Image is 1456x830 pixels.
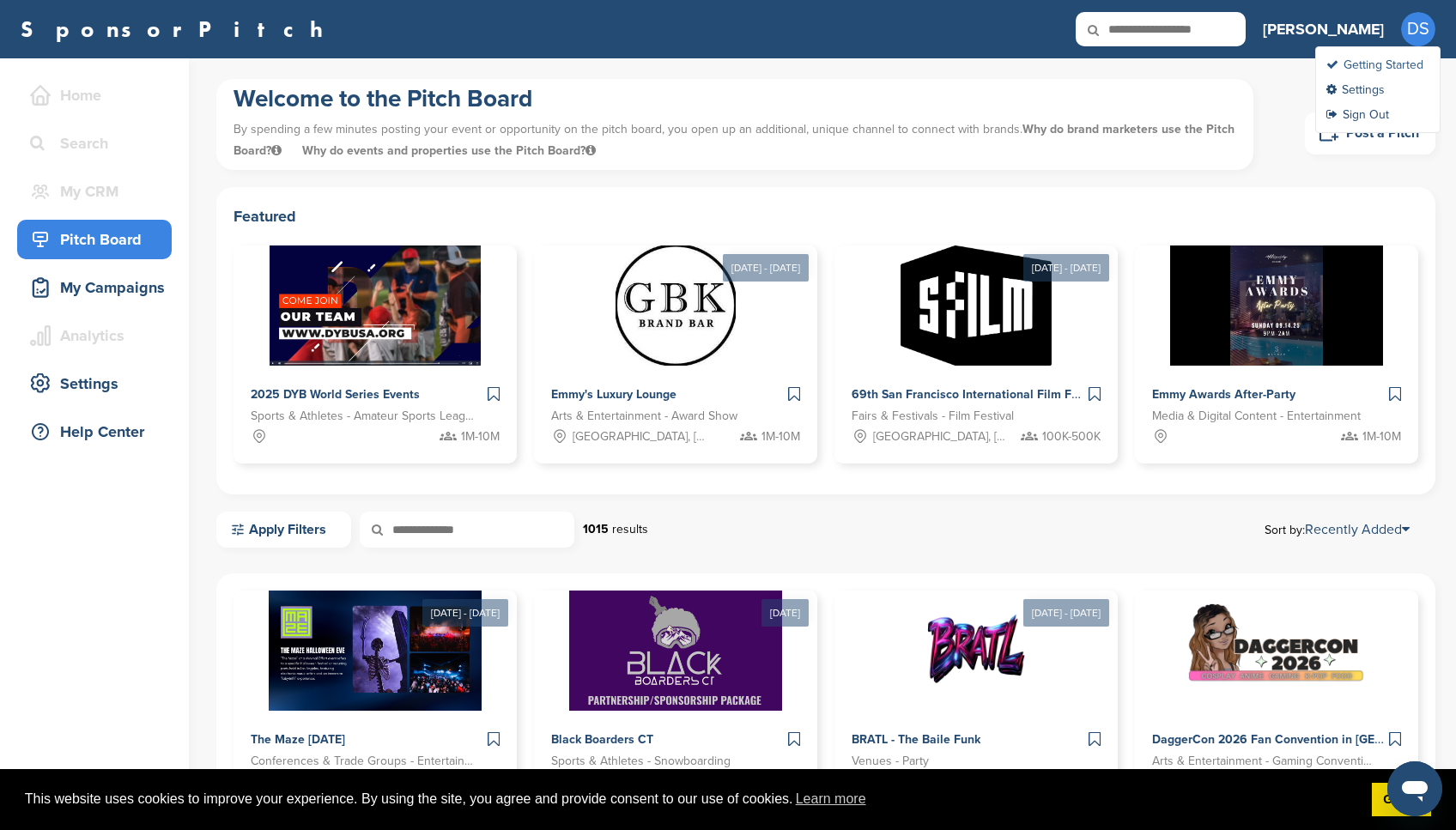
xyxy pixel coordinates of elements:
[569,591,783,711] img: Sponsorpitch &
[534,218,817,463] a: [DATE] - [DATE] Sponsorpitch & Emmy's Luxury Lounge Arts & Entertainment - Award Show [GEOGRAPHIC...
[1372,783,1431,817] a: dismiss cookie message
[1023,254,1109,282] div: [DATE] - [DATE]
[26,176,172,207] div: My CRM
[1305,112,1435,154] a: Post a Pitch
[916,591,1036,711] img: Sponsorpitch &
[26,128,172,159] div: Search
[1387,761,1442,816] iframe: Button to launch messaging window
[234,204,1418,228] h2: Featured
[1170,245,1384,366] img: Sponsorpitch &
[534,563,817,809] a: [DATE] Sponsorpitch & Black Boarders CT Sports & Athletes - Snowboarding 50K-100K
[234,114,1236,166] p: By spending a few minutes posting your event or opportunity on the pitch board, you open up an ad...
[1263,17,1384,41] h3: [PERSON_NAME]
[834,563,1118,809] a: [DATE] - [DATE] Sponsorpitch & BRATL - The Baile Funk Venues - Party [GEOGRAPHIC_DATA], [GEOGRAPH...
[251,387,420,402] span: 2025 DYB World Series Events
[1362,427,1401,446] span: 1M-10M
[17,316,172,355] a: Analytics
[901,245,1051,366] img: Sponsorpitch &
[551,732,653,747] span: Black Boarders CT
[551,387,676,402] span: Emmy's Luxury Lounge
[270,245,482,366] img: Sponsorpitch &
[461,427,500,446] span: 1M-10M
[26,320,172,351] div: Analytics
[17,76,172,115] a: Home
[1326,107,1389,122] a: Sign Out
[234,83,1236,114] h1: Welcome to the Pitch Board
[1326,82,1385,97] a: Settings
[551,407,737,426] span: Arts & Entertainment - Award Show
[216,512,351,548] a: Apply Filters
[26,80,172,111] div: Home
[234,563,517,809] a: [DATE] - [DATE] Sponsorpitch & The Maze [DATE] Conferences & Trade Groups - Entertainment 1M-10M
[723,254,809,282] div: [DATE] - [DATE]
[834,218,1118,463] a: [DATE] - [DATE] Sponsorpitch & 69th San Francisco International Film Festival Fairs & Festivals -...
[761,599,809,627] div: [DATE]
[17,268,172,307] a: My Campaigns
[234,245,517,463] a: Sponsorpitch & 2025 DYB World Series Events Sports & Athletes - Amateur Sports Leagues 1M-10M
[17,364,172,403] a: Settings
[1186,591,1367,711] img: Sponsorpitch &
[302,143,596,158] span: Why do events and properties use the Pitch Board?
[852,387,1108,402] span: 69th San Francisco International Film Festival
[551,752,731,771] span: Sports & Athletes - Snowboarding
[1152,752,1375,771] span: Arts & Entertainment - Gaming Conventions
[422,599,508,627] div: [DATE] - [DATE]
[1305,521,1410,538] a: Recently Added
[1042,427,1101,446] span: 100K-500K
[793,786,869,812] a: learn more about cookies
[761,427,800,446] span: 1M-10M
[25,786,1358,812] span: This website uses cookies to improve your experience. By using the site, you agree and provide co...
[26,416,172,447] div: Help Center
[17,172,172,211] a: My CRM
[1265,523,1410,536] span: Sort by:
[1135,245,1418,463] a: Sponsorpitch & Emmy Awards After-Party Media & Digital Content - Entertainment 1M-10M
[17,124,172,163] a: Search
[1152,407,1361,426] span: Media & Digital Content - Entertainment
[852,752,929,771] span: Venues - Party
[251,732,345,747] span: The Maze [DATE]
[1023,599,1109,627] div: [DATE] - [DATE]
[1401,12,1435,46] span: DS
[269,591,482,711] img: Sponsorpitch &
[251,407,474,426] span: Sports & Athletes - Amateur Sports Leagues
[573,427,713,446] span: [GEOGRAPHIC_DATA], [GEOGRAPHIC_DATA]
[1263,10,1384,48] a: [PERSON_NAME]
[583,522,609,536] strong: 1015
[1326,58,1423,72] a: Getting Started
[1152,387,1295,402] span: Emmy Awards After-Party
[17,220,172,259] a: Pitch Board
[26,272,172,303] div: My Campaigns
[852,732,980,747] span: BRATL - The Baile Funk
[616,245,736,366] img: Sponsorpitch &
[21,18,334,40] a: SponsorPitch
[251,752,474,771] span: Conferences & Trade Groups - Entertainment
[17,412,172,451] a: Help Center
[873,427,1014,446] span: [GEOGRAPHIC_DATA], [GEOGRAPHIC_DATA]
[852,407,1014,426] span: Fairs & Festivals - Film Festival
[1135,591,1418,809] a: Sponsorpitch & DaggerCon 2026 Fan Convention in [GEOGRAPHIC_DATA], [GEOGRAPHIC_DATA] Arts & Enter...
[26,224,172,255] div: Pitch Board
[612,522,648,536] span: results
[26,368,172,399] div: Settings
